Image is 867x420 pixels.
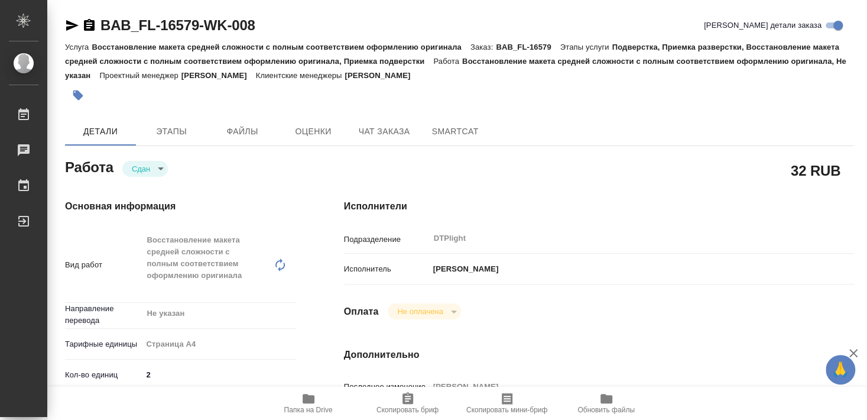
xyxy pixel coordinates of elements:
p: Кол-во единиц [65,369,142,381]
span: SmartCat [427,124,483,139]
p: Вид работ [65,259,142,271]
span: [PERSON_NAME] детали заказа [704,20,821,31]
h4: Исполнители [344,199,854,214]
span: Оценки [285,124,342,139]
h4: Оплата [344,305,379,319]
button: Обновить файлы [557,387,656,420]
p: Проектный менеджер [99,71,181,80]
p: Услуга [65,43,92,51]
h2: Работа [65,156,113,177]
p: Исполнитель [344,263,429,275]
a: BAB_FL-16579-WK-008 [100,17,255,33]
div: Сдан [388,303,460,319]
p: Работа [433,57,462,66]
p: Направление перевода [65,303,142,327]
p: Последнее изменение [344,381,429,393]
button: Добавить тэг [65,82,91,108]
h2: 32 RUB [791,160,840,180]
span: Детали [72,124,129,139]
span: Файлы [214,124,271,139]
button: Скопировать мини-бриф [457,387,557,420]
input: Пустое поле [429,378,811,395]
p: Подразделение [344,234,429,245]
p: Заказ: [470,43,496,51]
p: Этапы услуги [560,43,612,51]
p: Клиентские менеджеры [256,71,345,80]
p: [PERSON_NAME] [181,71,256,80]
span: Чат заказа [356,124,413,139]
p: Восстановление макета средней сложности с полным соответствием оформлению оригинала [92,43,470,51]
span: 🙏 [830,357,850,382]
input: ✎ Введи что-нибудь [142,366,297,383]
span: Скопировать мини-бриф [466,406,547,414]
p: Подверстка, Приемка разверстки, Восстановление макета средней сложности с полным соответствием оф... [65,43,839,66]
div: Страница А4 [142,334,297,354]
button: Скопировать бриф [358,387,457,420]
h4: Дополнительно [344,348,854,362]
button: Скопировать ссылку [82,18,96,33]
button: 🙏 [826,355,855,385]
span: Папка на Drive [284,406,333,414]
div: Сдан [122,161,168,177]
button: Сдан [128,164,154,174]
span: Обновить файлы [577,406,635,414]
p: [PERSON_NAME] [345,71,419,80]
button: Не оплачена [394,306,446,316]
p: Тарифные единицы [65,338,142,350]
button: Скопировать ссылку для ЯМессенджера [65,18,79,33]
span: Этапы [143,124,200,139]
p: [PERSON_NAME] [429,263,499,275]
span: Скопировать бриф [376,406,439,414]
h4: Основная информация [65,199,297,214]
button: Папка на Drive [259,387,358,420]
p: BAB_FL-16579 [496,43,560,51]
